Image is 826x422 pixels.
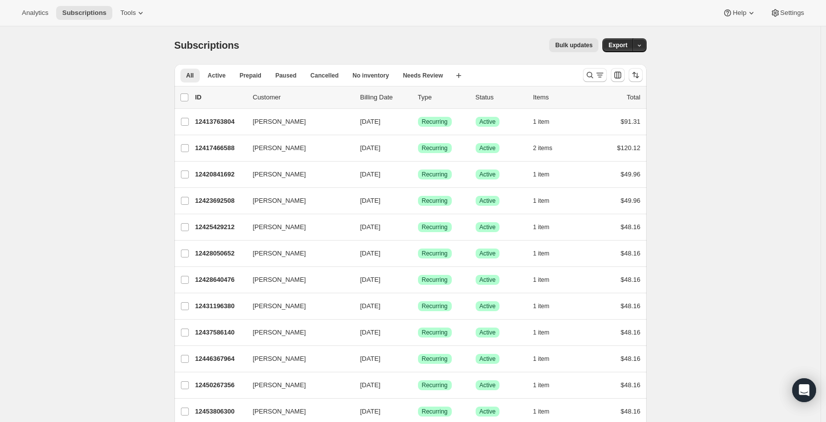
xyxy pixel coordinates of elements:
[627,92,640,102] p: Total
[114,6,152,20] button: Tools
[195,378,641,392] div: 12450267356[PERSON_NAME][DATE]SuccessRecurringSuccessActive1 item$48.16
[195,247,641,260] div: 12428050652[PERSON_NAME][DATE]SuccessRecurringSuccessActive1 item$48.16
[480,276,496,284] span: Active
[621,118,641,125] span: $91.31
[533,381,550,389] span: 1 item
[480,381,496,389] span: Active
[533,299,561,313] button: 1 item
[621,408,641,415] span: $48.16
[352,72,389,80] span: No inventory
[247,404,346,420] button: [PERSON_NAME]
[275,72,297,80] span: Paused
[360,197,381,204] span: [DATE]
[195,117,245,127] p: 12413763804
[62,9,106,17] span: Subscriptions
[555,41,592,49] span: Bulk updates
[208,72,226,80] span: Active
[451,69,467,83] button: Create new view
[629,68,643,82] button: Sort the results
[611,68,625,82] button: Customize table column order and visibility
[621,381,641,389] span: $48.16
[360,329,381,336] span: [DATE]
[247,351,346,367] button: [PERSON_NAME]
[195,301,245,311] p: 12431196380
[533,194,561,208] button: 1 item
[247,377,346,393] button: [PERSON_NAME]
[311,72,339,80] span: Cancelled
[360,170,381,178] span: [DATE]
[360,118,381,125] span: [DATE]
[533,352,561,366] button: 1 item
[621,250,641,257] span: $48.16
[480,144,496,152] span: Active
[602,38,633,52] button: Export
[195,194,641,208] div: 12423692508[PERSON_NAME][DATE]SuccessRecurringSuccessActive1 item$49.96
[253,407,306,417] span: [PERSON_NAME]
[583,68,607,82] button: Search and filter results
[533,220,561,234] button: 1 item
[533,247,561,260] button: 1 item
[195,299,641,313] div: 12431196380[PERSON_NAME][DATE]SuccessRecurringSuccessActive1 item$48.16
[533,92,583,102] div: Items
[533,329,550,337] span: 1 item
[549,38,598,52] button: Bulk updates
[120,9,136,17] span: Tools
[422,197,448,205] span: Recurring
[733,9,746,17] span: Help
[253,169,306,179] span: [PERSON_NAME]
[480,329,496,337] span: Active
[195,92,245,102] p: ID
[195,220,641,234] div: 12425429212[PERSON_NAME][DATE]SuccessRecurringSuccessActive1 item$48.16
[253,117,306,127] span: [PERSON_NAME]
[533,250,550,257] span: 1 item
[360,408,381,415] span: [DATE]
[422,250,448,257] span: Recurring
[195,115,641,129] div: 12413763804[PERSON_NAME][DATE]SuccessRecurringSuccessActive1 item$91.31
[480,250,496,257] span: Active
[195,249,245,258] p: 12428050652
[247,246,346,261] button: [PERSON_NAME]
[253,328,306,338] span: [PERSON_NAME]
[240,72,261,80] span: Prepaid
[360,276,381,283] span: [DATE]
[418,92,468,102] div: Type
[195,141,641,155] div: 12417466588[PERSON_NAME][DATE]SuccessRecurringSuccessActive2 items$120.12
[422,276,448,284] span: Recurring
[195,354,245,364] p: 12446367964
[195,326,641,339] div: 12437586140[PERSON_NAME][DATE]SuccessRecurringSuccessActive1 item$48.16
[174,40,240,51] span: Subscriptions
[195,143,245,153] p: 12417466588
[533,378,561,392] button: 1 item
[253,275,306,285] span: [PERSON_NAME]
[476,92,525,102] p: Status
[533,276,550,284] span: 1 item
[621,302,641,310] span: $48.16
[533,302,550,310] span: 1 item
[247,325,346,340] button: [PERSON_NAME]
[533,408,550,416] span: 1 item
[195,405,641,419] div: 12453806300[PERSON_NAME][DATE]SuccessRecurringSuccessActive1 item$48.16
[480,355,496,363] span: Active
[422,408,448,416] span: Recurring
[247,219,346,235] button: [PERSON_NAME]
[533,273,561,287] button: 1 item
[195,169,245,179] p: 12420841692
[533,168,561,181] button: 1 item
[360,92,410,102] p: Billing Date
[422,302,448,310] span: Recurring
[621,329,641,336] span: $48.16
[621,197,641,204] span: $49.96
[422,329,448,337] span: Recurring
[195,273,641,287] div: 12428640476[PERSON_NAME][DATE]SuccessRecurringSuccessActive1 item$48.16
[533,405,561,419] button: 1 item
[253,380,306,390] span: [PERSON_NAME]
[247,167,346,182] button: [PERSON_NAME]
[480,118,496,126] span: Active
[253,196,306,206] span: [PERSON_NAME]
[422,144,448,152] span: Recurring
[608,41,627,49] span: Export
[360,144,381,152] span: [DATE]
[533,355,550,363] span: 1 item
[480,170,496,178] span: Active
[195,168,641,181] div: 12420841692[PERSON_NAME][DATE]SuccessRecurringSuccessActive1 item$49.96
